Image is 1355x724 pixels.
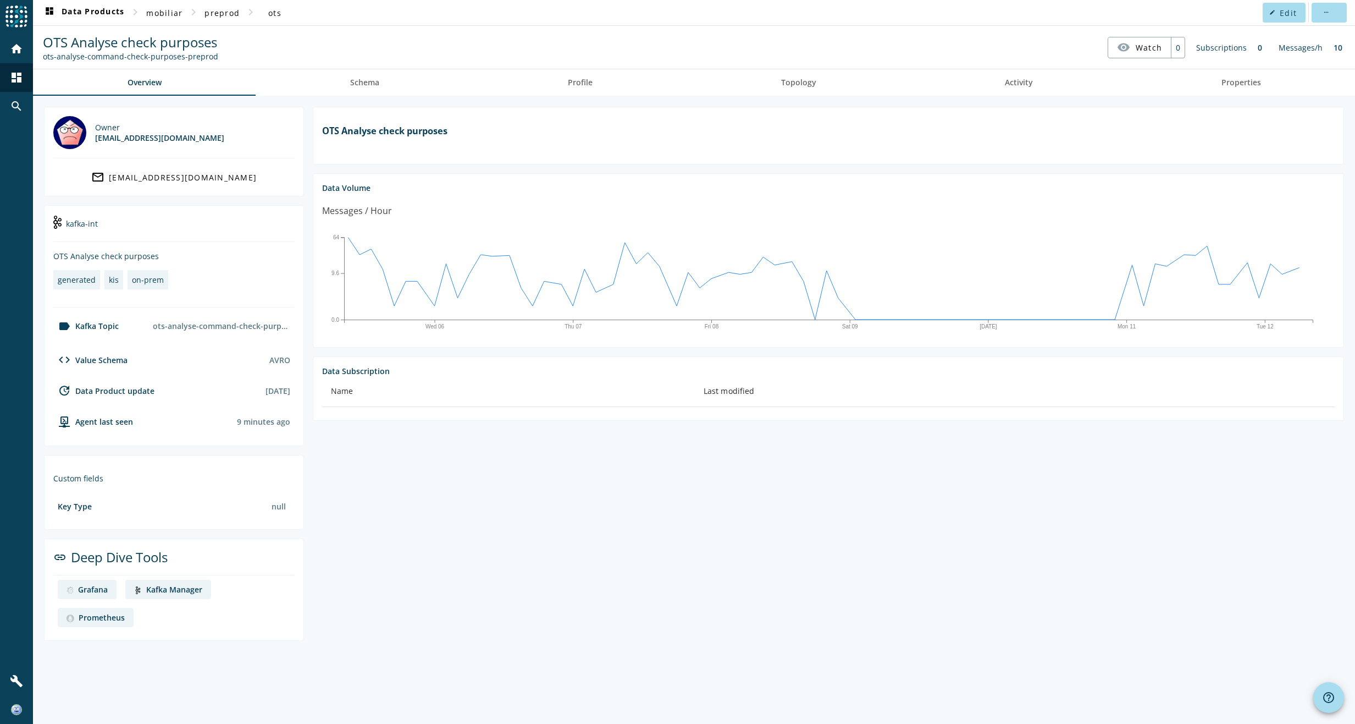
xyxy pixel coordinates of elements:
text: Tue 12 [1257,323,1274,330]
button: preprod [200,3,244,23]
text: 0.0 [331,316,339,322]
div: generated [58,275,96,285]
div: 0 [1252,37,1268,58]
mat-icon: link [53,551,67,564]
div: [EMAIL_ADDRESS][DOMAIN_NAME] [95,133,224,143]
mat-icon: edit [1269,9,1275,15]
span: mobiliar [146,8,182,18]
div: [EMAIL_ADDRESS][DOMAIN_NAME] [109,172,257,183]
mat-icon: more_horiz [1323,9,1329,15]
div: agent-env-preprod [53,415,133,428]
img: deep dive image [67,586,74,594]
img: deep dive image [67,615,74,622]
div: OTS Analyse check purposes [53,251,295,261]
mat-icon: dashboard [43,6,56,19]
a: deep dive imagePrometheus [58,608,134,627]
div: Prometheus [79,612,125,623]
a: deep dive imageKafka Manager [125,580,211,599]
mat-icon: code [58,353,71,366]
text: [DATE] [980,323,997,330]
text: Wed 06 [425,323,445,330]
mat-icon: help_outline [1322,691,1335,704]
mat-icon: chevron_right [187,6,200,19]
mat-icon: search [10,100,23,113]
text: 9.6 [331,270,339,276]
div: Custom fields [53,473,295,484]
img: kafka-int [53,216,62,229]
div: Kafka Topic: ots-analyse-command-check-purposes-preprod [43,51,218,62]
div: [DATE] [266,386,290,396]
span: Watch [1136,38,1162,57]
div: Agents typically reports every 15min to 1h [237,416,290,427]
mat-icon: home [10,42,23,56]
h1: OTS Analyse check purposes [322,125,1335,137]
span: Topology [781,79,816,86]
span: ots [268,8,281,18]
button: Edit [1263,3,1306,23]
mat-icon: update [58,384,71,397]
div: Data Product update [53,384,154,397]
text: Mon 11 [1118,323,1136,330]
div: Kafka Manager [146,584,202,595]
button: Data Products [38,3,129,23]
div: Data Volume [322,183,1335,193]
span: Activity [1005,79,1033,86]
img: deep dive image [134,586,142,594]
span: Data Products [43,6,124,19]
text: Fri 08 [705,323,719,330]
a: deep dive imageGrafana [58,580,117,599]
div: kafka-int [53,215,295,242]
div: Key Type [58,501,92,512]
th: Name [322,376,695,407]
div: 0 [1171,37,1185,58]
mat-icon: visibility [1117,41,1130,54]
img: 321727e140b5189f451a128e5f2a6bb4 [11,704,22,715]
mat-icon: chevron_right [244,6,257,19]
th: Last modified [695,376,1335,407]
mat-icon: chevron_right [129,6,142,19]
mat-icon: build [10,674,23,688]
button: Watch [1108,37,1171,57]
span: Schema [350,79,379,86]
div: Messages/h [1273,37,1328,58]
text: 64 [333,234,340,240]
div: Messages / Hour [322,204,392,218]
span: Edit [1280,8,1297,18]
mat-icon: mail_outline [91,171,104,184]
text: Sat 09 [842,323,858,330]
img: mbx_301492@mobi.ch [53,116,86,149]
span: Properties [1221,79,1261,86]
span: Profile [568,79,593,86]
div: null [267,497,290,516]
mat-icon: dashboard [10,71,23,84]
div: Subscriptions [1191,37,1252,58]
span: OTS Analyse check purposes [43,33,217,51]
div: Owner [95,122,224,133]
div: ots-analyse-command-check-purposes-preprod [148,316,295,336]
mat-icon: label [58,320,71,333]
div: AVRO [269,355,290,365]
div: Grafana [78,584,108,595]
text: Thu 07 [565,323,582,330]
div: kis [109,275,119,285]
div: Kafka Topic [53,320,119,333]
button: ots [257,3,292,23]
div: Data Subscription [322,366,1335,376]
span: Overview [128,79,162,86]
div: Value Schema [53,353,128,366]
div: on-prem [132,275,164,285]
div: Deep Dive Tools [53,548,295,575]
a: [EMAIL_ADDRESS][DOMAIN_NAME] [53,167,295,187]
img: spoud-logo.svg [5,6,27,28]
div: 10 [1328,37,1348,58]
span: preprod [204,8,240,18]
button: mobiliar [142,3,187,23]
